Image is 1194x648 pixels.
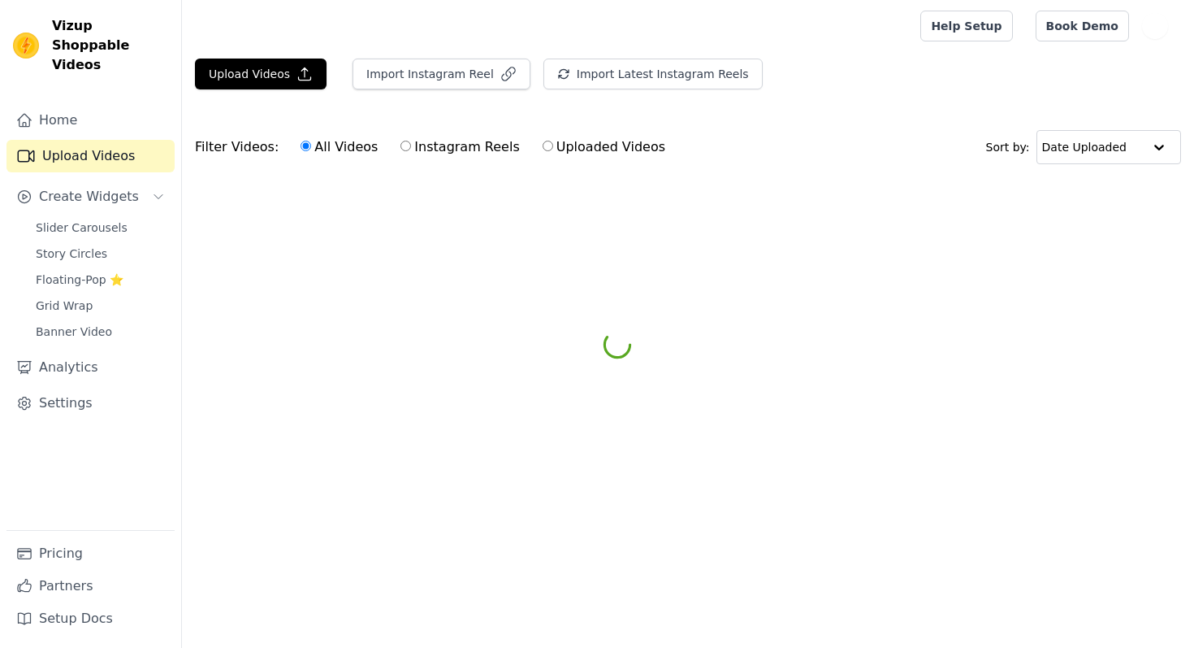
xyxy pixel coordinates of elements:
[6,602,175,635] a: Setup Docs
[6,351,175,384] a: Analytics
[543,59,763,89] button: Import Latest Instagram Reels
[1036,11,1129,41] a: Book Demo
[986,130,1182,164] div: Sort by:
[195,128,674,166] div: Filter Videos:
[36,298,93,314] span: Grid Wrap
[6,140,175,172] a: Upload Videos
[6,180,175,213] button: Create Widgets
[6,387,175,420] a: Settings
[36,272,123,288] span: Floating-Pop ⭐
[26,242,175,265] a: Story Circles
[920,11,1012,41] a: Help Setup
[543,141,553,151] input: Uploaded Videos
[26,294,175,317] a: Grid Wrap
[6,104,175,137] a: Home
[26,268,175,291] a: Floating-Pop ⭐
[6,570,175,602] a: Partners
[6,537,175,570] a: Pricing
[39,187,139,207] span: Create Widgets
[542,137,666,158] label: Uploaded Videos
[36,246,107,262] span: Story Circles
[36,220,128,236] span: Slider Carousels
[13,33,39,59] img: Vizup
[52,16,168,75] span: Vizup Shoppable Videos
[300,137,379,158] label: All Videos
[400,137,520,158] label: Instagram Reels
[26,216,175,239] a: Slider Carousels
[301,141,311,151] input: All Videos
[26,320,175,343] a: Banner Video
[353,59,530,89] button: Import Instagram Reel
[195,59,327,89] button: Upload Videos
[400,141,411,151] input: Instagram Reels
[36,324,112,340] span: Banner Video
